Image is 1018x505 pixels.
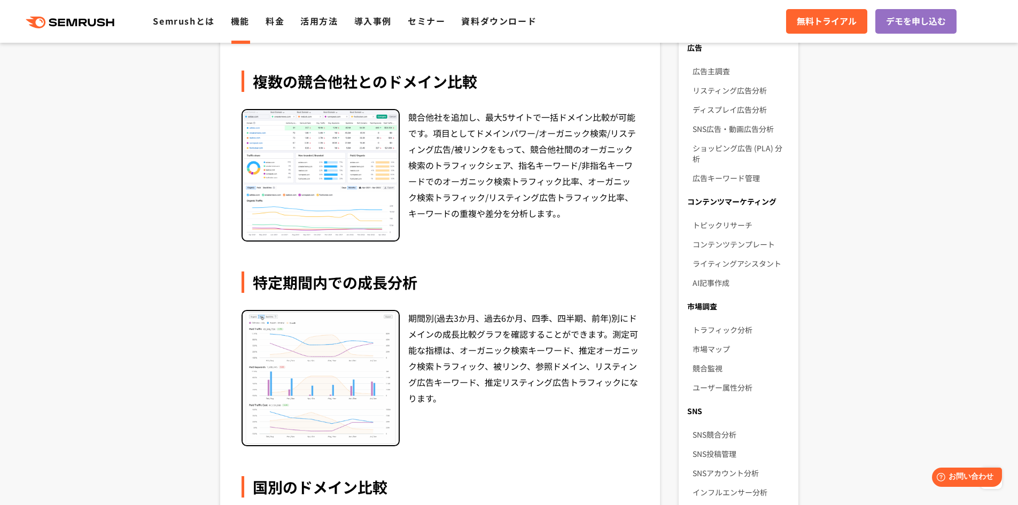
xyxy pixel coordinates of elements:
a: Semrushとは [153,14,214,27]
a: 活用方法 [300,14,338,27]
span: 無料トライアル [797,14,857,28]
div: 広告 [679,38,798,57]
div: 競合他社を追加し、最大5サイトで一括ドメイン比較が可能です。項目としてドメインパワー/オーガニック検索/リスティング広告/被リンクをもって、競合他社間のオーガニック検索のトラフィックシェア、指名... [408,109,639,242]
a: SNSアカウント分析 [693,463,789,483]
a: 市場マップ [693,339,789,359]
a: トラフィック分析 [693,320,789,339]
a: 広告キーワード管理 [693,168,789,188]
div: 特定期間内での成長分析 [242,271,639,293]
a: SNS広告・動画広告分析 [693,119,789,138]
div: コンテンツマーケティング [679,192,798,211]
div: 期間別(過去3か月、過去6か月、四季、四半期、前年)別にドメインの成長比較グラフを確認することができます。測定可能な指標は、オーガニック検索キーワード、推定オーガニック検索トラフィック、被リンク... [408,310,639,447]
div: 国別のドメイン比較 [242,476,639,498]
a: 無料トライアル [786,9,867,34]
iframe: Help widget launcher [923,463,1006,493]
a: コンテンツテンプレート [693,235,789,254]
a: 広告主調査 [693,61,789,81]
a: リスティング広告分析 [693,81,789,100]
img: 複数の競合他社とのドメイン比較 [243,110,399,240]
img: 特定期間内での成長分析 [243,311,399,446]
div: SNS [679,401,798,421]
a: SNS競合分析 [693,425,789,444]
a: トピックリサーチ [693,215,789,235]
a: デモを申し込む [875,9,957,34]
a: ライティングアシスタント [693,254,789,273]
a: セミナー [408,14,445,27]
a: 機能 [231,14,250,27]
a: 資料ダウンロード [461,14,537,27]
div: 市場調査 [679,297,798,316]
a: ユーザー属性分析 [693,378,789,397]
a: SNS投稿管理 [693,444,789,463]
a: ショッピング広告 (PLA) 分析 [693,138,789,168]
div: 複数の競合他社とのドメイン比較 [242,71,639,92]
a: ディスプレイ広告分析 [693,100,789,119]
a: 料金 [266,14,284,27]
a: AI記事作成 [693,273,789,292]
a: 導入事例 [354,14,392,27]
a: インフルエンサー分析 [693,483,789,502]
span: デモを申し込む [886,14,946,28]
a: 競合監視 [693,359,789,378]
